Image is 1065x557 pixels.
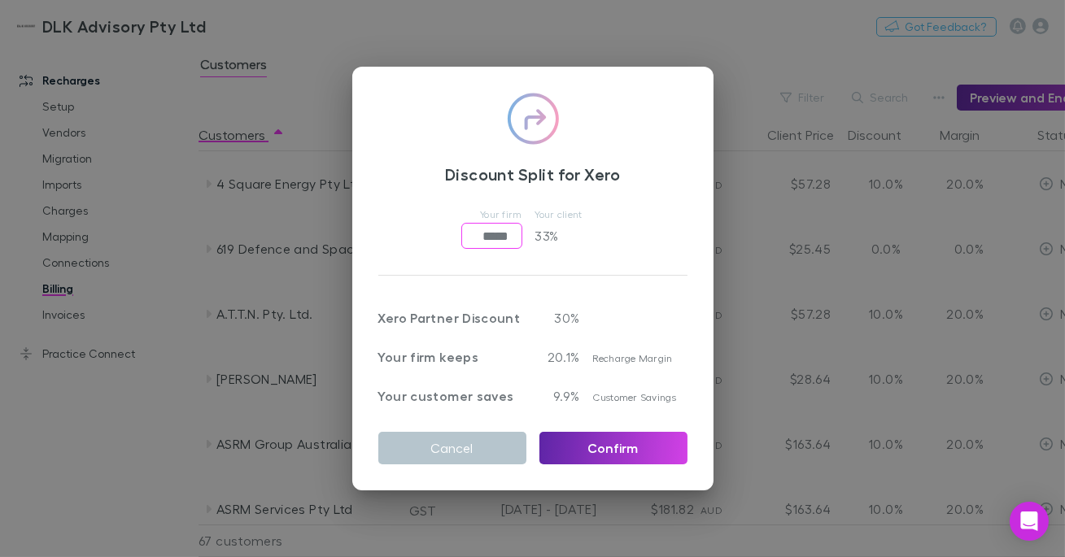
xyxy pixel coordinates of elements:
[378,164,687,184] h3: Discount Split for Xero
[539,432,687,464] button: Confirm
[535,208,583,220] span: Your client
[1010,502,1049,541] div: Open Intercom Messenger
[480,208,522,220] span: Your firm
[539,347,580,367] p: 20.1%
[378,386,526,406] p: Your customer saves
[378,347,526,367] p: Your firm keeps
[507,93,559,145] img: checkmark
[539,308,580,328] p: 30 %
[378,308,526,328] p: Xero Partner Discount
[593,391,676,403] span: Customer Savings
[378,432,526,464] button: Cancel
[535,223,600,249] p: 33 %
[593,352,673,364] span: Recharge Margin
[539,386,580,406] p: 9.9%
